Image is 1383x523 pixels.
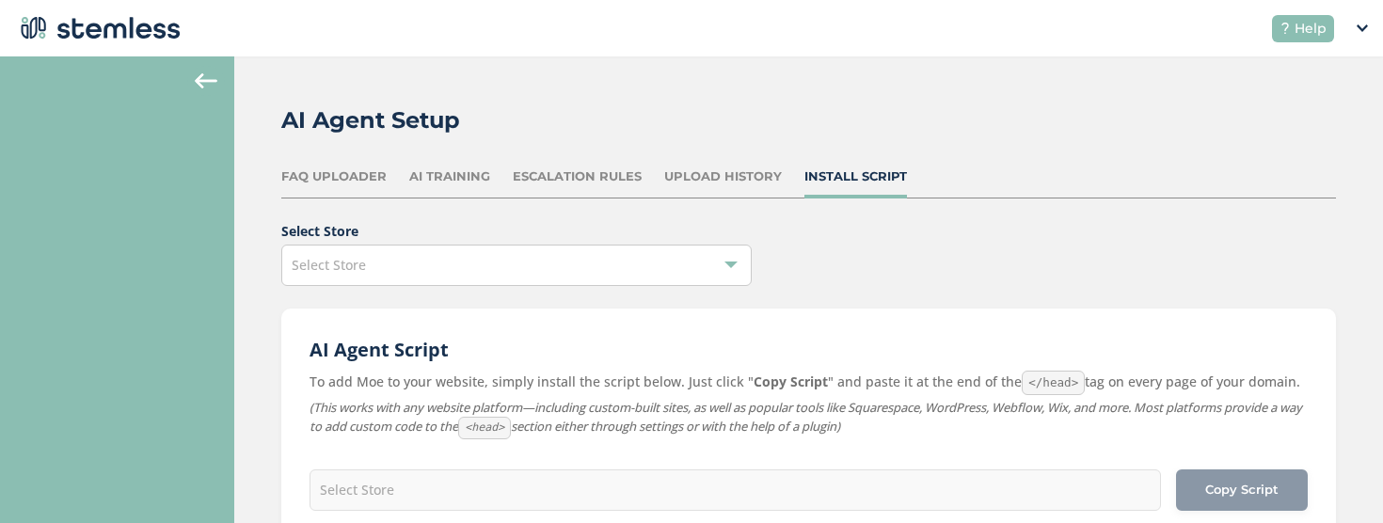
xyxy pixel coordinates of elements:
[281,221,1336,241] label: Select Store
[458,417,511,439] code: <head>
[1022,371,1085,395] code: </head>
[292,256,366,274] span: Select Store
[664,167,782,186] div: Upload History
[804,167,907,186] div: Install Script
[754,372,828,390] strong: Copy Script
[1357,24,1368,32] img: icon_down-arrow-small-66adaf34.svg
[1280,23,1291,34] img: icon-help-white-03924b79.svg
[1295,19,1327,39] span: Help
[281,103,460,137] h2: AI Agent Setup
[310,337,1308,363] h2: AI Agent Script
[15,9,181,47] img: logo-dark-0685b13c.svg
[409,167,490,186] div: AI Training
[513,167,642,186] div: Escalation Rules
[1289,433,1383,523] iframe: Chat Widget
[195,73,217,88] img: icon-arrow-back-accent-c549486e.svg
[310,399,1308,439] label: (This works with any website platform—including custom-built sites, as well as popular tools like...
[310,371,1308,395] label: To add Moe to your website, simply install the script below. Just click " " and paste it at the e...
[281,167,387,186] div: FAQ Uploader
